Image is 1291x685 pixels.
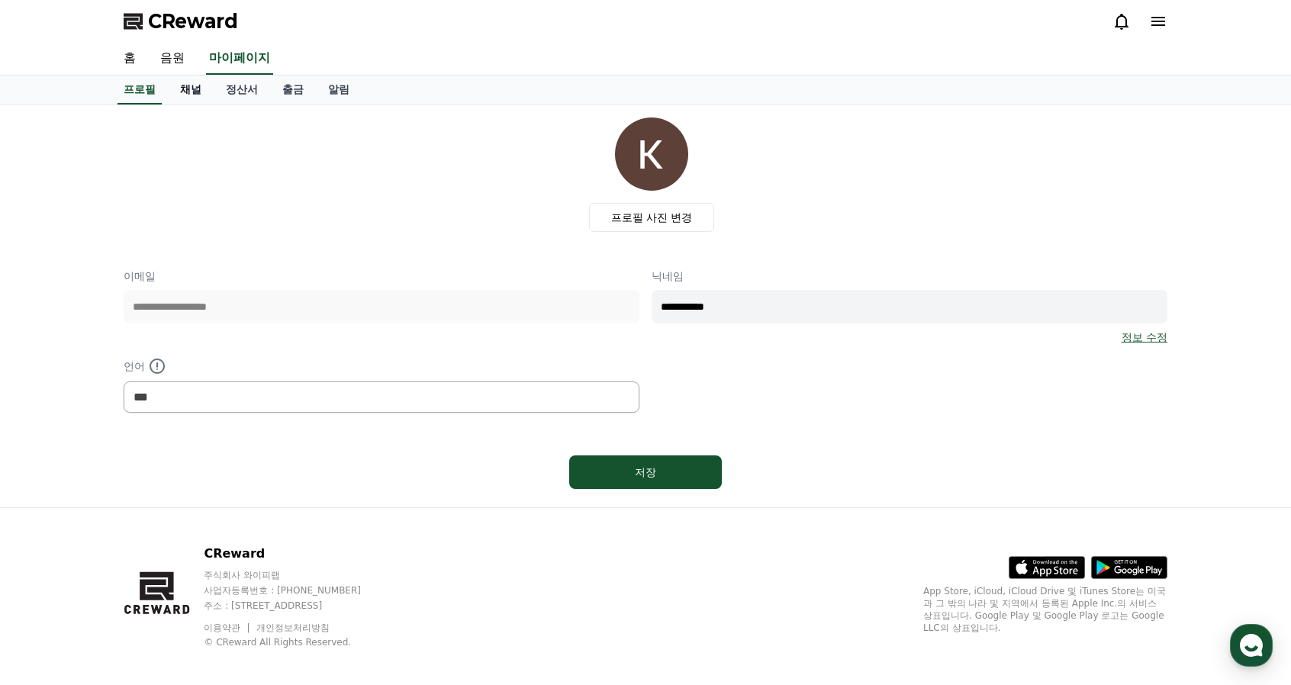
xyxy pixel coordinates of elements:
[569,455,722,489] button: 저장
[124,269,639,284] p: 이메일
[204,545,390,563] p: CReward
[5,484,101,522] a: 홈
[652,269,1167,284] p: 닉네임
[600,465,691,480] div: 저장
[148,43,197,75] a: 음원
[124,357,639,375] p: 언어
[204,569,390,581] p: 주식회사 와이피랩
[236,507,254,519] span: 설정
[168,76,214,105] a: 채널
[140,507,158,519] span: 대화
[204,584,390,597] p: 사업자등록번호 : [PHONE_NUMBER]
[615,117,688,191] img: profile_image
[48,507,57,519] span: 홈
[270,76,316,105] a: 출금
[206,43,273,75] a: 마이페이지
[124,9,238,34] a: CReward
[204,622,252,633] a: 이용약관
[204,636,390,648] p: © CReward All Rights Reserved.
[197,484,293,522] a: 설정
[923,585,1167,634] p: App Store, iCloud, iCloud Drive 및 iTunes Store는 미국과 그 밖의 나라 및 지역에서 등록된 Apple Inc.의 서비스 상표입니다. Goo...
[256,622,330,633] a: 개인정보처리방침
[204,600,390,612] p: 주소 : [STREET_ADDRESS]
[101,484,197,522] a: 대화
[1122,330,1167,345] a: 정보 수정
[148,9,238,34] span: CReward
[589,203,715,232] label: 프로필 사진 변경
[118,76,162,105] a: 프로필
[214,76,270,105] a: 정산서
[316,76,362,105] a: 알림
[111,43,148,75] a: 홈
